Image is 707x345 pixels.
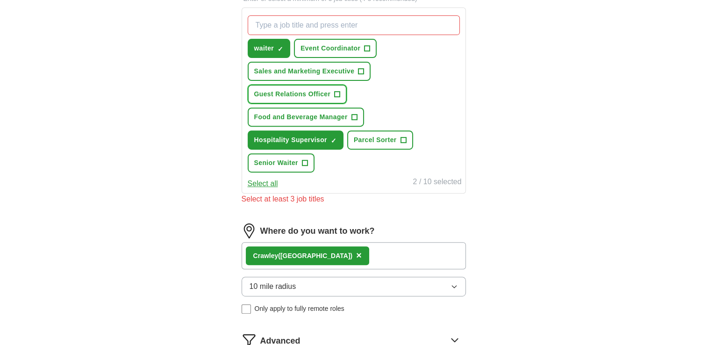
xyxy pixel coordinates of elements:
input: Type a job title and press enter [248,15,460,35]
span: ✓ [331,137,336,144]
button: Select all [248,178,278,189]
button: Hospitality Supervisor✓ [248,130,343,150]
span: Hospitality Supervisor [254,135,327,145]
span: Event Coordinator [300,43,360,53]
button: Sales and Marketing Executive [248,62,371,81]
span: Food and Beverage Manager [254,112,348,122]
label: Where do you want to work? [260,225,375,237]
span: Parcel Sorter [354,135,397,145]
input: Only apply to fully remote roles [242,304,251,314]
div: ley [253,251,353,261]
span: × [356,250,362,260]
button: Guest Relations Officer [248,85,347,104]
span: ✓ [278,45,283,53]
span: Guest Relations Officer [254,89,331,99]
img: location.png [242,223,257,238]
span: Only apply to fully remote roles [255,304,344,314]
strong: Craw [253,252,269,259]
span: waiter [254,43,274,53]
button: waiter✓ [248,39,291,58]
button: Senior Waiter [248,153,314,172]
button: Food and Beverage Manager [248,108,364,127]
span: 10 mile radius [250,281,296,292]
button: 10 mile radius [242,277,466,296]
span: Sales and Marketing Executive [254,66,355,76]
div: Select at least 3 job titles [242,194,466,205]
div: 2 / 10 selected [413,176,461,189]
button: Parcel Sorter [347,130,413,150]
span: ([GEOGRAPHIC_DATA]) [278,252,352,259]
button: × [356,249,362,263]
span: Senior Waiter [254,158,298,168]
button: Event Coordinator [294,39,377,58]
